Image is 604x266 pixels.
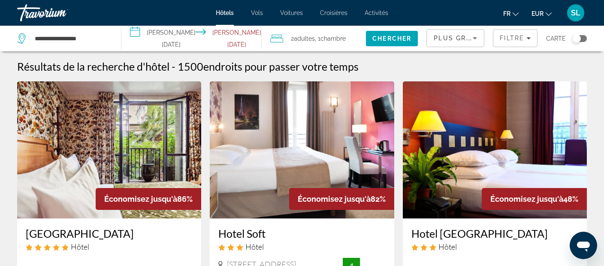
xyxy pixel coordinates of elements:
[566,35,587,42] button: Toggle map
[96,188,201,210] div: 86%
[532,10,544,17] span: EUR
[34,32,108,45] input: Search hotel destination
[372,35,411,42] span: Chercher
[565,4,587,22] button: User Menu
[298,194,371,203] span: Économisez jusqu'à
[210,81,394,218] img: Hotel Soft
[570,232,597,259] iframe: Bouton de lancement de la fenêtre de messagerie
[280,9,303,16] a: Voitures
[251,9,263,16] a: Vols
[482,188,587,210] div: 48%
[178,60,359,73] h2: 1500
[245,242,264,251] span: Hôtel
[104,194,177,203] span: Économisez jusqu'à
[411,242,578,251] div: 3 star Hotel
[546,33,566,45] span: Carte
[532,7,552,20] button: Change currency
[17,2,103,24] a: Travorium
[262,26,366,51] button: Travelers: 2 adults, 0 children
[17,60,169,73] h1: Résultats de la recherche d'hôtel
[71,242,89,251] span: Hôtel
[216,9,234,16] a: Hôtels
[434,33,477,43] mat-select: Sort by
[411,227,578,240] a: Hotel [GEOGRAPHIC_DATA]
[403,81,587,218] img: Hotel De La Jatte
[172,60,175,73] span: -
[121,26,262,51] button: Select check in and out date
[320,35,346,42] span: Chambre
[320,9,347,16] a: Croisières
[493,29,538,47] button: Filters
[503,7,519,20] button: Change language
[438,242,457,251] span: Hôtel
[218,242,385,251] div: 3 star Hotel
[291,33,315,45] span: 2
[26,227,193,240] a: [GEOGRAPHIC_DATA]
[366,31,418,46] button: Search
[503,10,510,17] span: fr
[490,194,563,203] span: Économisez jusqu'à
[218,227,385,240] a: Hotel Soft
[500,35,524,42] span: Filtre
[289,188,394,210] div: 82%
[17,81,201,218] img: Hôtel Eldorado
[434,35,536,42] span: Plus grandes économies
[294,35,315,42] span: Adultes
[315,33,346,45] span: , 1
[26,242,193,251] div: 5 star Hotel
[365,9,388,16] a: Activités
[571,9,580,17] span: SL
[203,60,359,73] span: endroits pour passer votre temps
